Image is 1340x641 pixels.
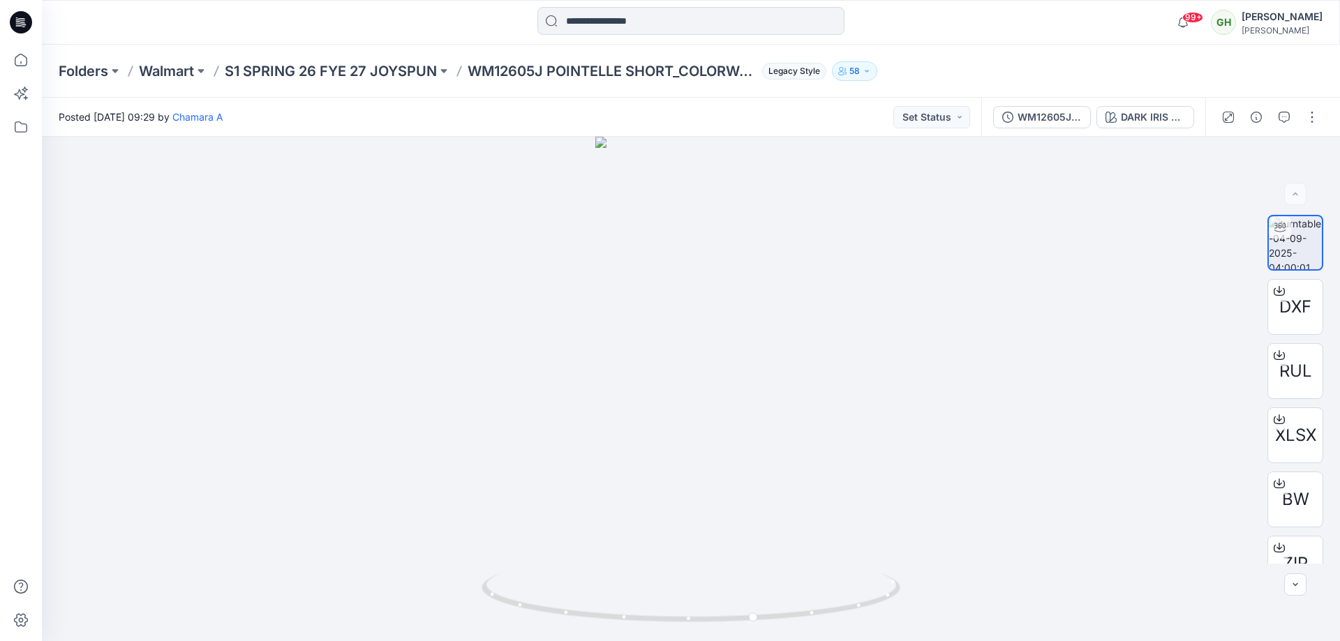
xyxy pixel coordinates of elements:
span: XLSX [1275,423,1316,448]
button: WM12605J POINTELLE SHORT_COLORWAY_REV3 [993,106,1091,128]
span: 99+ [1182,12,1203,23]
span: RUL [1279,359,1312,384]
button: 58 [832,61,877,81]
div: [PERSON_NAME] [1242,8,1323,25]
img: turntable-04-09-2025-04:00:01 [1269,216,1322,269]
button: Legacy Style [757,61,826,81]
span: BW [1282,487,1309,512]
span: DXF [1279,294,1311,319]
span: Posted [DATE] 09:29 by [59,110,223,124]
button: Details [1245,106,1267,128]
p: 58 [849,63,860,79]
button: DARK IRIS 2051146 [1096,106,1194,128]
p: WM12605J POINTELLE SHORT_COLORWAY_REV3 [468,61,757,81]
div: DARK IRIS 2051146 [1121,110,1185,125]
div: [PERSON_NAME] [1242,25,1323,36]
a: Chamara A [172,111,223,123]
div: GH [1211,10,1236,35]
a: S1 SPRING 26 FYE 27 JOYSPUN [225,61,437,81]
div: WM12605J POINTELLE SHORT_COLORWAY_REV3 [1018,110,1082,125]
span: ZIP [1283,551,1308,576]
a: Folders [59,61,108,81]
span: Legacy Style [762,63,826,80]
a: Walmart [139,61,194,81]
